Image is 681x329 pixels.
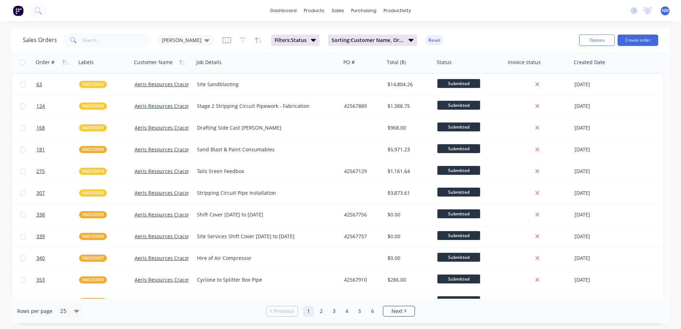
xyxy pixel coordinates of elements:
[36,211,45,218] span: 338
[437,122,480,131] span: Submitted
[380,5,415,16] div: productivity
[388,189,430,197] div: $3,873.61
[388,124,430,131] div: $968.00
[36,146,45,153] span: 181
[388,276,430,283] div: $286.00
[135,124,220,131] a: Aeris Resources Cracow Operations
[17,308,52,315] span: Rows per page
[388,168,430,175] div: $1,161.64
[135,81,220,88] a: Aeris Resources Cracow Operations
[79,255,107,262] button: NM250087
[36,95,79,117] a: 124
[383,308,415,315] a: Next page
[574,59,605,66] div: Created Date
[36,204,79,225] a: 338
[36,276,45,283] span: 353
[328,5,348,16] div: sales
[79,103,107,110] button: NM250065
[316,306,327,317] a: Page 2
[342,306,352,317] a: Page 4
[437,59,452,66] div: Status
[437,79,480,88] span: Submitted
[36,247,79,269] a: 340
[79,146,107,153] button: NM250069
[36,182,79,204] a: 307
[79,189,107,197] button: NM250080
[575,168,628,175] div: [DATE]
[135,103,220,109] a: Aeris Resources Cracow Operations
[82,276,104,283] span: NM250089
[82,81,104,88] span: NM250062
[162,36,202,44] span: [PERSON_NAME]
[79,81,107,88] button: NM250062
[82,211,104,218] span: NM250085
[79,233,107,240] button: NM250086
[266,308,298,315] a: Previous page
[197,103,331,110] div: Stage 2 Stripping Circuit Pipework - Fabrication
[426,35,443,45] button: Reset
[367,306,378,317] a: Page 6
[36,74,79,95] a: 63
[36,298,45,305] span: 375
[135,168,220,174] a: Aeris Resources Cracow Operations
[197,189,331,197] div: Stripping Circuit Pipe Installation
[82,233,104,240] span: NM250086
[36,117,79,139] a: 168
[83,33,152,47] input: Search...
[388,103,430,110] div: $1,388.75
[437,275,480,283] span: Submitted
[79,211,107,218] button: NM250085
[135,276,220,283] a: Aeris Resources Cracow Operations
[275,37,307,44] span: Filters: Status
[437,101,480,110] span: Submitted
[344,276,380,283] div: 42567910
[197,81,331,88] div: Site Sandblasting
[197,168,331,175] div: Tails Sreen Feedbox
[618,35,658,46] button: Create order
[82,146,104,153] span: NM250069
[79,276,107,283] button: NM250089
[388,298,430,305] div: $588.50
[197,124,331,131] div: Drafting Side Cast [PERSON_NAME]
[388,211,430,218] div: $0.00
[388,81,430,88] div: $14,804.26
[344,211,380,218] div: 42567756
[36,269,79,291] a: 353
[36,233,45,240] span: 339
[82,103,104,110] span: NM250065
[36,255,45,262] span: 340
[79,168,107,175] button: NM250074
[36,189,45,197] span: 307
[274,308,294,315] span: Previous
[271,35,319,46] button: Filters:Status
[388,146,430,153] div: $5,971.23
[135,255,220,261] a: Aeris Resources Cracow Operations
[388,233,430,240] div: $0.00
[300,5,328,16] div: products
[508,59,541,66] div: Invoice status
[391,308,402,315] span: Next
[579,35,615,46] button: Options
[135,298,220,305] a: Aeris Resources Cracow Operations
[197,255,331,262] div: Hire of Air Compressor
[23,37,57,43] h1: Sales Orders
[135,146,220,153] a: Aeris Resources Cracow Operations
[575,298,628,305] div: [DATE]
[575,211,628,218] div: [DATE]
[134,59,173,66] div: Customer Name
[575,81,628,88] div: [DATE]
[575,103,628,110] div: [DATE]
[267,5,300,16] a: dashboard
[354,306,365,317] a: Page 5
[82,189,104,197] span: NM250080
[135,211,220,218] a: Aeris Resources Cracow Operations
[82,298,104,305] span: NM250090
[36,124,45,131] span: 168
[36,161,79,182] a: 275
[82,255,104,262] span: NM250087
[575,233,628,240] div: [DATE]
[82,124,104,131] span: NM250067
[196,59,222,66] div: Job Details
[332,37,404,44] span: Sorting: Customer Name, Order #
[329,306,339,317] a: Page 3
